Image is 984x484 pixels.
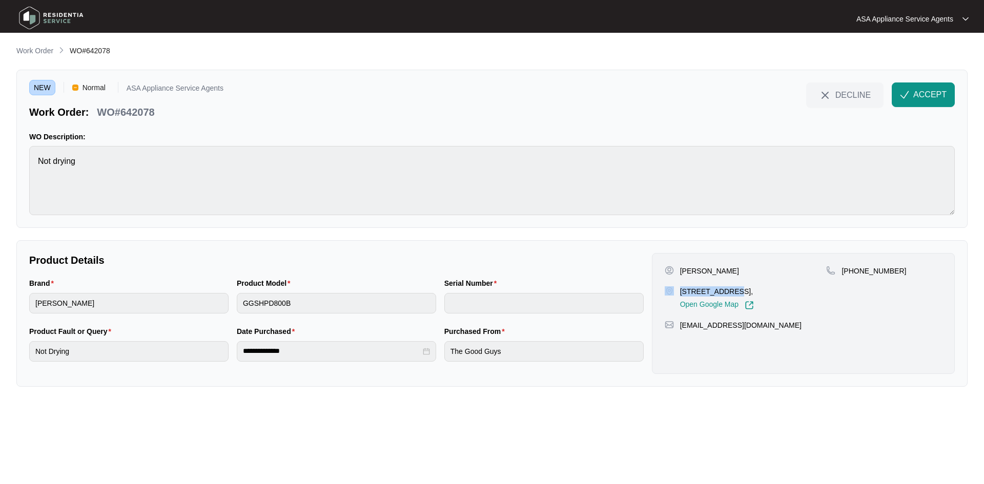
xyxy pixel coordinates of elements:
[29,278,58,288] label: Brand
[29,341,229,362] input: Product Fault or Query
[97,105,154,119] p: WO#642078
[680,266,739,276] p: [PERSON_NAME]
[806,82,884,107] button: close-IconDECLINE
[29,146,955,215] textarea: Not drying
[444,326,509,336] label: Purchased From
[16,46,53,56] p: Work Order
[856,14,953,24] p: ASA Appliance Service Agents
[665,266,674,275] img: user-pin
[29,326,115,336] label: Product Fault or Query
[237,293,436,313] input: Product Model
[29,253,644,267] p: Product Details
[57,46,66,54] img: chevron-right
[745,301,754,310] img: Link-External
[243,346,421,356] input: Date Purchased
[819,89,831,101] img: close-Icon
[665,286,674,296] img: map-pin
[29,132,955,142] p: WO Description:
[444,293,644,313] input: Serial Number
[15,3,87,33] img: residentia service logo
[826,266,835,275] img: map-pin
[29,80,55,95] span: NEW
[29,293,229,313] input: Brand
[680,301,754,310] a: Open Google Map
[127,85,223,95] p: ASA Appliance Service Agents
[444,341,644,362] input: Purchased From
[835,89,871,100] span: DECLINE
[900,90,909,99] img: check-Icon
[237,326,299,336] label: Date Purchased
[444,278,501,288] label: Serial Number
[842,266,906,276] p: [PHONE_NUMBER]
[892,82,955,107] button: check-IconACCEPT
[680,286,754,297] p: [STREET_ADDRESS],
[72,85,78,91] img: Vercel Logo
[913,89,947,101] span: ACCEPT
[665,320,674,329] img: map-pin
[680,320,802,330] p: [EMAIL_ADDRESS][DOMAIN_NAME]
[237,278,295,288] label: Product Model
[962,16,969,22] img: dropdown arrow
[70,47,110,55] span: WO#642078
[78,80,110,95] span: Normal
[29,105,89,119] p: Work Order:
[14,46,55,57] a: Work Order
